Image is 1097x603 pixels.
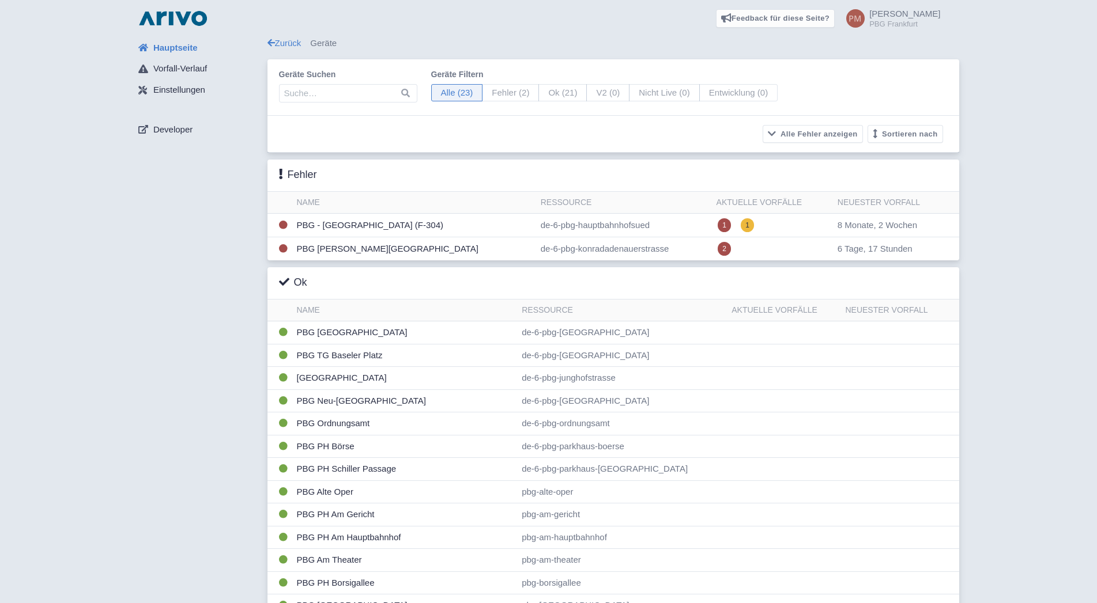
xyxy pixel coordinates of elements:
td: de-6-pbg-junghofstrasse [517,367,727,390]
td: de-6-pbg-[GEOGRAPHIC_DATA] [517,321,727,344]
a: [PERSON_NAME] PBG Frankfurt [839,9,940,28]
th: Name [292,299,518,321]
span: Alle (23) [431,84,483,102]
td: PBG Neu-[GEOGRAPHIC_DATA] [292,389,518,412]
td: PBG [GEOGRAPHIC_DATA] [292,321,518,344]
button: Sortieren nach [868,125,943,143]
img: logo [136,9,210,28]
small: PBG Frankfurt [869,20,940,28]
td: de-6-pbg-parkhaus-[GEOGRAPHIC_DATA] [517,458,727,481]
th: Name [292,192,536,214]
td: de-6-pbg-[GEOGRAPHIC_DATA] [517,389,727,412]
span: Hauptseite [153,41,198,55]
a: Vorfall-Verlauf [129,58,267,80]
span: Ok (21) [538,84,587,102]
span: 2 [718,242,731,256]
td: PBG Alte Oper [292,480,518,503]
span: 1 [718,218,731,232]
th: Ressource [517,299,727,321]
span: 6 Tage, 17 Stunden [838,244,913,253]
th: Neuester Vorfall [833,192,959,214]
td: PBG TG Baseler Platz [292,344,518,367]
h3: Fehler [279,169,317,181]
td: PBG PH Schiller Passage [292,458,518,481]
label: Geräte suchen [279,69,417,81]
td: PBG PH Am Gericht [292,503,518,526]
td: de-6-pbg-[GEOGRAPHIC_DATA] [517,344,727,367]
td: PBG Am Theater [292,549,518,572]
td: PBG PH Borsigallee [292,571,518,594]
a: Developer [129,119,267,141]
td: de-6-pbg-konradadenauerstrasse [536,237,712,261]
th: Aktuelle Vorfälle [727,299,840,321]
td: PBG PH Börse [292,435,518,458]
td: de-6-pbg-parkhaus-boerse [517,435,727,458]
td: pbg-alte-oper [517,480,727,503]
span: [PERSON_NAME] [869,9,940,18]
td: PBG Ordnungsamt [292,412,518,435]
th: Neuester Vorfall [840,299,959,321]
span: V2 (0) [586,84,629,102]
td: pbg-am-gericht [517,503,727,526]
span: Einstellungen [153,84,205,97]
a: Zurück [267,38,301,48]
input: Suche… [279,84,417,103]
div: Geräte [267,37,959,50]
label: Geräte filtern [431,69,778,81]
h3: Ok [279,276,307,289]
span: Entwicklung (0) [699,84,778,102]
span: Vorfall-Verlauf [153,62,207,75]
span: Fehler (2) [482,84,539,102]
td: PBG [PERSON_NAME][GEOGRAPHIC_DATA] [292,237,536,261]
td: [GEOGRAPHIC_DATA] [292,367,518,390]
span: 1 [741,218,754,232]
th: Ressource [536,192,712,214]
span: 8 Monate, 2 Wochen [838,220,917,230]
button: Alle Fehler anzeigen [763,125,863,143]
a: Einstellungen [129,79,267,101]
span: Nicht Live (0) [629,84,699,102]
td: PBG PH Am Hauptbahnhof [292,526,518,549]
a: Feedback für diese Seite? [716,9,835,28]
td: pbg-borsigallee [517,571,727,594]
td: pbg-am-hauptbahnhof [517,526,727,549]
th: Aktuelle Vorfälle [712,192,833,214]
td: PBG - [GEOGRAPHIC_DATA] (F-304) [292,214,536,237]
span: Developer [153,123,193,136]
td: de-6-pbg-hauptbahnhofsued [536,214,712,237]
td: de-6-pbg-ordnungsamt [517,412,727,435]
a: Hauptseite [129,37,267,59]
td: pbg-am-theater [517,549,727,572]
